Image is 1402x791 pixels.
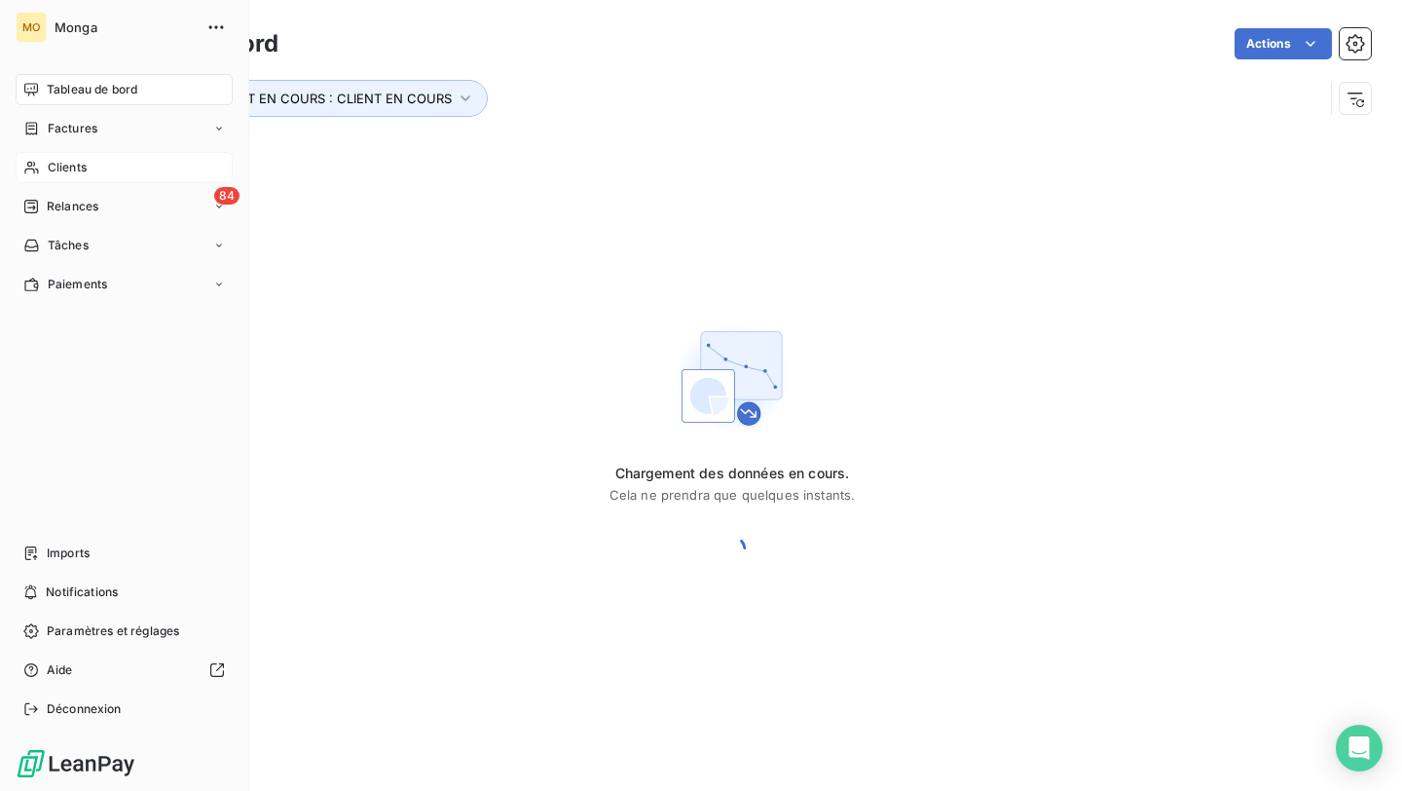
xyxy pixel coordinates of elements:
span: Aide [47,661,73,679]
span: Paiements [48,276,107,293]
span: Monga [55,19,195,35]
span: Cela ne prendra que quelques instants. [609,487,856,503]
span: Tâches [48,237,89,254]
span: CLIENT EN COURS : CLIENT EN COURS [210,91,452,106]
span: Factures [48,120,97,137]
span: Déconnexion [47,700,122,718]
img: First time [670,316,794,440]
span: Tableau de bord [47,81,137,98]
a: Aide [16,655,233,686]
span: Relances [47,198,98,215]
span: 84 [214,187,240,205]
span: Paramètres et réglages [47,622,179,640]
span: Chargement des données en cours. [609,464,856,483]
span: Imports [47,545,90,562]
div: Open Intercom Messenger [1336,725,1383,772]
button: CLIENT EN COURS : CLIENT EN COURS [182,80,488,117]
div: MO [16,12,47,43]
button: Actions [1235,28,1332,59]
span: Clients [48,159,87,176]
span: Notifications [46,584,118,601]
img: Logo LeanPay [16,748,136,779]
